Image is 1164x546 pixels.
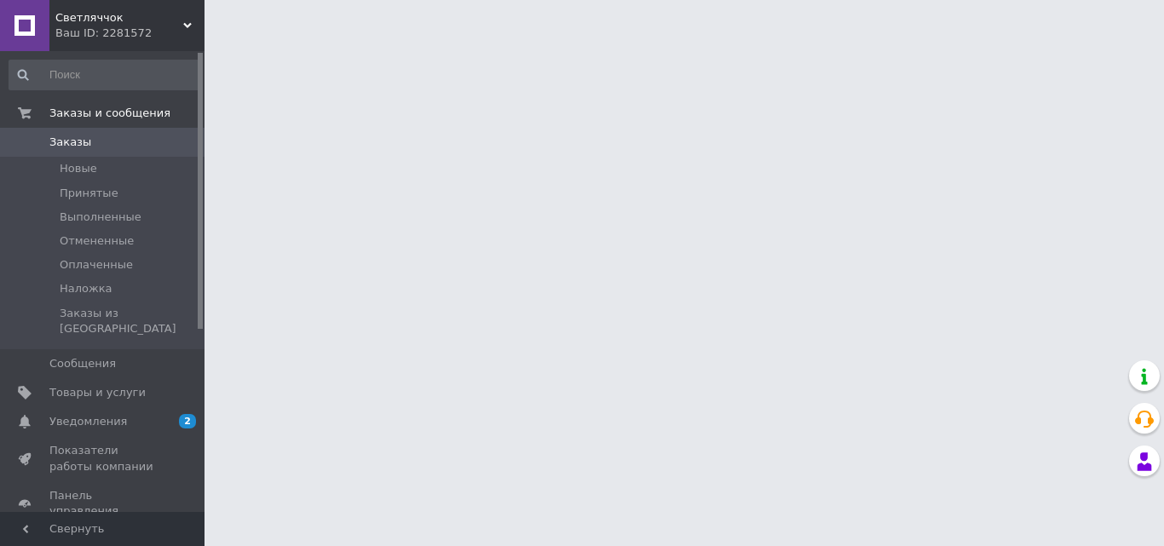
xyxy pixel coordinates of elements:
span: Товары и услуги [49,385,146,400]
span: Принятые [60,186,118,201]
div: Ваш ID: 2281572 [55,26,205,41]
span: Заказы из [GEOGRAPHIC_DATA] [60,306,199,336]
span: Светляччок [55,10,183,26]
span: Панель управления [49,488,158,519]
span: Отмененные [60,233,134,249]
span: Показатели работы компании [49,443,158,474]
span: Оплаченные [60,257,133,273]
span: 2 [179,414,196,428]
span: Новые [60,161,97,176]
span: Уведомления [49,414,127,429]
span: Сообщения [49,356,116,371]
span: Заказы и сообщения [49,106,170,121]
input: Поиск [9,60,201,90]
span: Выполненные [60,210,141,225]
span: Заказы [49,135,91,150]
span: Наложка [60,281,112,296]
